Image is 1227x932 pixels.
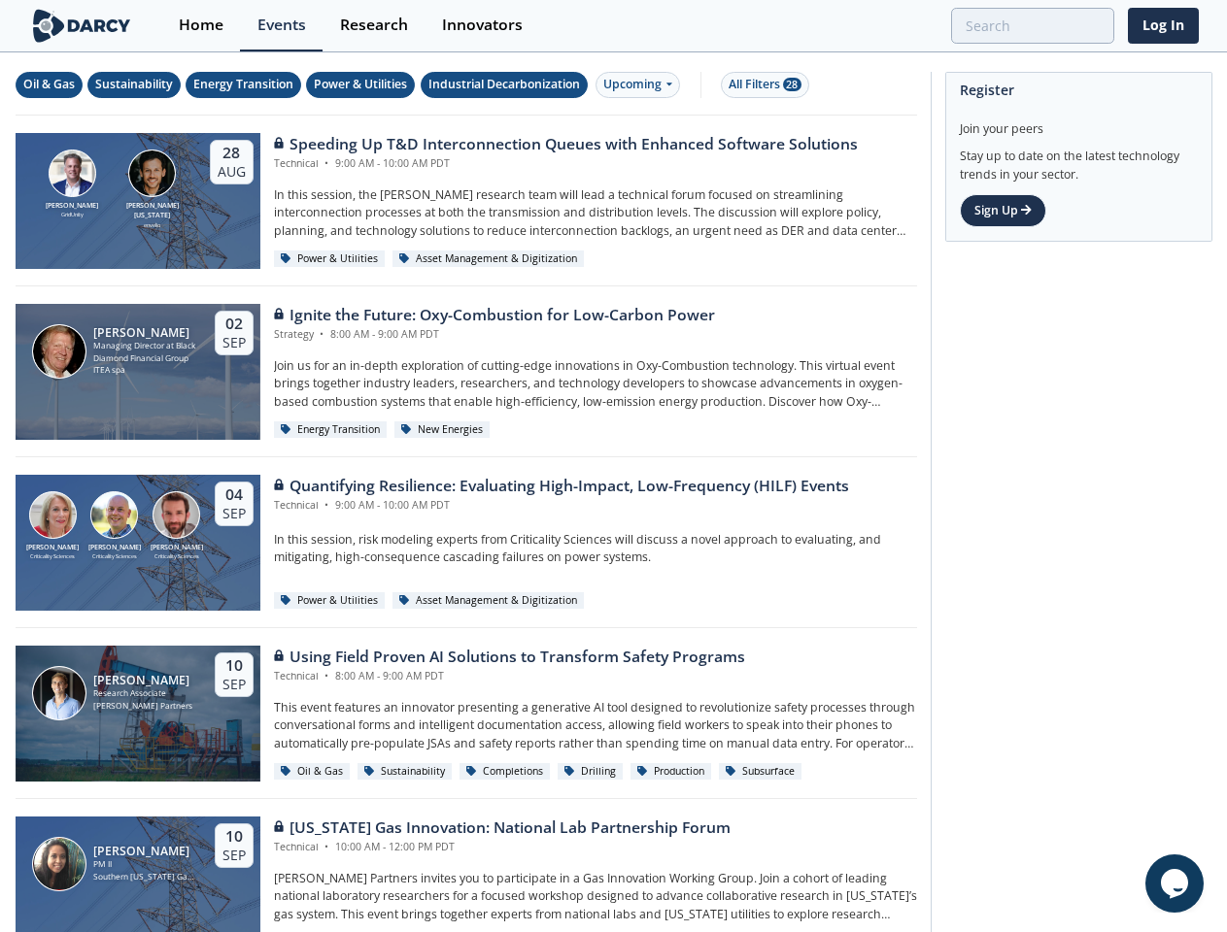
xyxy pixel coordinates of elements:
[186,72,301,98] button: Energy Transition
[960,73,1198,107] div: Register
[428,76,580,93] div: Industrial Decarbonization
[274,870,917,923] p: [PERSON_NAME] Partners invites you to participate in a Gas Innovation Working Group. Join a cohor...
[274,816,731,840] div: [US_STATE] Gas Innovation: National Lab Partnership Forum
[95,76,173,93] div: Sustainability
[222,656,246,676] div: 10
[257,17,306,33] div: Events
[42,211,102,218] div: GridUnity
[90,491,138,539] img: Ben Ruddell
[442,17,523,33] div: Innovators
[951,8,1114,44] input: Advanced Search
[222,847,246,864] div: Sep
[274,498,849,514] div: Technical 9:00 AM - 10:00 AM PDT
[721,72,809,98] button: All Filters 28
[16,646,917,782] a: Juan Mayol [PERSON_NAME] Research Associate [PERSON_NAME] Partners 10 Sep Using Field Proven AI S...
[960,138,1198,183] div: Stay up to date on the latest technology trends in your sector.
[274,531,917,567] p: In this session, risk modeling experts from Criticality Sciences will discuss a novel approach to...
[153,491,200,539] img: Ross Dakin
[274,763,351,781] div: Oil & Gas
[93,674,192,687] div: [PERSON_NAME]
[146,552,208,560] div: Criticality Sciences
[274,156,858,172] div: Technical 9:00 AM - 10:00 AM PDT
[960,194,1046,227] a: Sign Up
[596,72,680,98] div: Upcoming
[93,364,197,377] div: ITEA spa
[122,221,183,229] div: envelio
[222,676,246,693] div: Sep
[49,150,96,197] img: Brian Fitzsimons
[29,491,77,539] img: Susan Ginsburg
[322,156,332,170] span: •
[274,592,386,610] div: Power & Utilities
[274,186,917,240] p: In this session, the [PERSON_NAME] research team will lead a technical forum focused on streamlin...
[729,76,801,93] div: All Filters
[84,552,146,560] div: Criticality Sciences
[218,144,246,163] div: 28
[222,505,246,522] div: Sep
[16,304,917,440] a: Patrick Imeson [PERSON_NAME] Managing Director at Black Diamond Financial Group ITEA spa 02 Sep I...
[460,763,551,781] div: Completions
[274,133,858,156] div: Speeding Up T&D Interconnection Queues with Enhanced Software Solutions
[93,871,197,883] div: Southern [US_STATE] Gas Company
[222,315,246,334] div: 02
[783,78,801,91] span: 28
[22,552,85,560] div: Criticality Sciences
[32,324,86,379] img: Patrick Imeson
[274,669,745,684] div: Technical 8:00 AM - 9:00 AM PDT
[314,76,407,93] div: Power & Utilities
[1145,854,1208,913] iframe: chat widget
[322,498,332,512] span: •
[128,150,176,197] img: Luigi Montana
[274,327,715,343] div: Strategy 8:00 AM - 9:00 AM PDT
[1128,8,1199,44] a: Log In
[23,76,75,93] div: Oil & Gas
[421,72,588,98] button: Industrial Decarbonization
[274,699,917,752] p: This event features an innovator presenting a generative AI tool designed to revolutionize safety...
[16,133,917,269] a: Brian Fitzsimons [PERSON_NAME] GridUnity Luigi Montana [PERSON_NAME][US_STATE] envelio 28 Aug Spe...
[274,421,388,439] div: Energy Transition
[960,107,1198,138] div: Join your peers
[392,592,585,610] div: Asset Management & Digitization
[93,858,197,871] div: PM II
[193,76,293,93] div: Energy Transition
[29,9,135,43] img: logo-wide.svg
[317,327,327,341] span: •
[274,357,917,411] p: Join us for an in-depth exploration of cutting-edge innovations in Oxy-Combustion technology. Thi...
[274,304,715,327] div: Ignite the Future: Oxy-Combustion for Low-Carbon Power
[32,666,86,720] img: Juan Mayol
[631,763,712,781] div: Production
[32,837,86,891] img: Sheryldean Garcia
[16,475,917,611] a: Susan Ginsburg [PERSON_NAME] Criticality Sciences Ben Ruddell [PERSON_NAME] Criticality Sciences ...
[87,72,181,98] button: Sustainability
[394,421,491,439] div: New Energies
[218,163,246,181] div: Aug
[274,840,731,855] div: Technical 10:00 AM - 12:00 PM PDT
[306,72,415,98] button: Power & Utilities
[93,845,197,858] div: [PERSON_NAME]
[558,763,624,781] div: Drilling
[93,340,197,364] div: Managing Director at Black Diamond Financial Group
[322,669,332,682] span: •
[16,72,83,98] button: Oil & Gas
[22,543,85,553] div: [PERSON_NAME]
[222,334,246,351] div: Sep
[222,485,246,505] div: 04
[222,827,246,847] div: 10
[322,840,332,853] span: •
[93,700,192,713] div: [PERSON_NAME] Partners
[274,646,745,669] div: Using Field Proven AI Solutions to Transform Safety Programs
[42,201,102,212] div: [PERSON_NAME]
[358,763,453,781] div: Sustainability
[392,250,585,268] div: Asset Management & Digitization
[274,475,849,498] div: Quantifying Resilience: Evaluating High-Impact, Low-Frequency (HILF) Events
[122,201,183,221] div: [PERSON_NAME][US_STATE]
[93,326,197,340] div: [PERSON_NAME]
[179,17,223,33] div: Home
[340,17,408,33] div: Research
[84,543,146,553] div: [PERSON_NAME]
[719,763,802,781] div: Subsurface
[93,687,192,700] div: Research Associate
[146,543,208,553] div: [PERSON_NAME]
[274,250,386,268] div: Power & Utilities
